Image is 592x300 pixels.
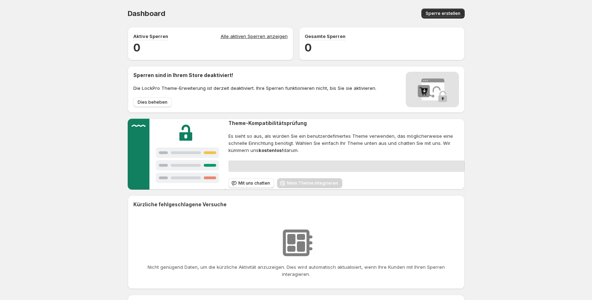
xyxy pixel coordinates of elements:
[128,9,165,18] span: Dashboard
[426,11,460,16] span: Sperre erstellen
[139,263,453,278] p: Nicht genügend Daten, um die kürzliche Aktivität anzuzeigen. Dies wird automatisch aktualisiert, ...
[133,72,376,79] h2: Sperren sind in Ihrem Store deaktiviert!
[278,225,314,261] img: Keine Ressourcen gefunden
[128,119,226,190] img: Customer support
[133,84,376,92] p: Die LockPro Theme-Erweiterung ist derzeit deaktiviert. Ihre Sperren funktionieren nicht, bis Sie ...
[406,72,459,107] img: Locks disabled
[133,33,168,40] p: Aktive Sperren
[305,33,345,40] p: Gesamte Sperren
[238,180,270,186] span: Mit uns chatten
[133,40,288,55] h2: 0
[133,201,227,208] h2: Kürzliche fehlgeschlagene Versuche
[138,99,167,105] span: Dies beheben
[221,33,288,40] a: Alle aktiven Sperren anzeigen
[228,178,274,188] button: Mit uns chatten
[421,9,465,18] button: Sperre erstellen
[228,120,464,127] h2: Theme-Kompatibilitätsprüfung
[259,147,283,153] strong: kostenlos!
[228,132,464,154] span: Es sieht so aus, als würden Sie ein benutzerdefiniertes Theme verwenden, das möglicherweise eine ...
[305,40,459,55] h2: 0
[133,97,172,107] button: Dies beheben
